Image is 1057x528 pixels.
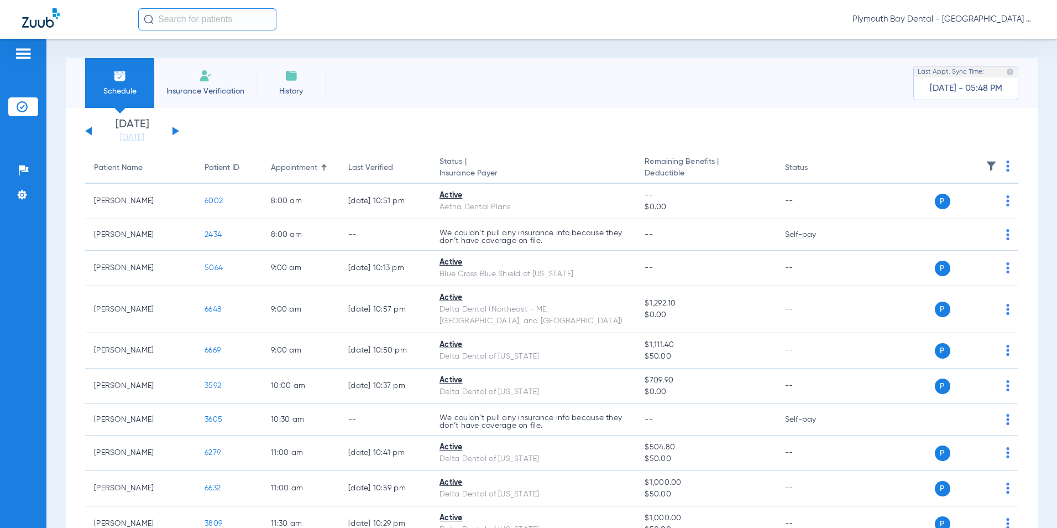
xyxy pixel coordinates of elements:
[439,304,627,327] div: Delta Dental (Northeast - ME, [GEOGRAPHIC_DATA], and [GEOGRAPHIC_DATA])
[1006,447,1009,458] img: group-dot-blue.svg
[636,153,776,184] th: Remaining Benefits |
[138,8,276,30] input: Search for patients
[205,264,223,272] span: 5064
[339,184,431,219] td: [DATE] 10:51 PM
[339,369,431,404] td: [DATE] 10:37 PM
[645,298,767,309] span: $1,292.10
[439,375,627,386] div: Active
[439,351,627,363] div: Delta Dental of [US_STATE]
[339,219,431,251] td: --
[262,404,339,436] td: 10:30 AM
[205,197,223,205] span: 6002
[85,404,196,436] td: [PERSON_NAME]
[1006,161,1009,172] img: group-dot-blue.svg
[22,8,60,28] img: Zuub Logo
[205,231,222,239] span: 2434
[930,83,1002,94] span: [DATE] - 05:48 PM
[986,161,997,172] img: filter.svg
[1006,483,1009,494] img: group-dot-blue.svg
[439,513,627,524] div: Active
[205,449,221,457] span: 6279
[645,264,653,272] span: --
[348,162,393,174] div: Last Verified
[85,251,196,286] td: [PERSON_NAME]
[645,351,767,363] span: $50.00
[935,194,950,209] span: P
[776,153,851,184] th: Status
[439,386,627,398] div: Delta Dental of [US_STATE]
[935,302,950,317] span: P
[205,484,221,492] span: 6632
[205,416,222,423] span: 3605
[1006,380,1009,391] img: group-dot-blue.svg
[339,404,431,436] td: --
[85,333,196,369] td: [PERSON_NAME]
[1006,262,1009,273] img: group-dot-blue.svg
[262,471,339,506] td: 11:00 AM
[439,229,627,245] p: We couldn’t pull any insurance info because they don’t have coverage on file.
[1006,304,1009,315] img: group-dot-blue.svg
[852,14,1035,25] span: Plymouth Bay Dental - [GEOGRAPHIC_DATA] Dental
[439,453,627,465] div: Delta Dental of [US_STATE]
[262,219,339,251] td: 8:00 AM
[94,162,187,174] div: Patient Name
[776,219,851,251] td: Self-pay
[645,168,767,179] span: Deductible
[645,477,767,489] span: $1,000.00
[776,471,851,506] td: --
[339,436,431,471] td: [DATE] 10:41 PM
[339,251,431,286] td: [DATE] 10:13 PM
[645,339,767,351] span: $1,111.40
[262,333,339,369] td: 9:00 AM
[645,416,653,423] span: --
[431,153,636,184] th: Status |
[205,306,222,313] span: 6648
[205,346,221,354] span: 6669
[935,343,950,359] span: P
[285,69,298,82] img: History
[439,257,627,268] div: Active
[262,251,339,286] td: 9:00 AM
[262,184,339,219] td: 8:00 AM
[645,489,767,500] span: $50.00
[645,309,767,321] span: $0.00
[1006,229,1009,240] img: group-dot-blue.svg
[776,436,851,471] td: --
[205,162,239,174] div: Patient ID
[645,513,767,524] span: $1,000.00
[85,369,196,404] td: [PERSON_NAME]
[1006,195,1009,206] img: group-dot-blue.svg
[935,379,950,394] span: P
[339,286,431,333] td: [DATE] 10:57 PM
[439,442,627,453] div: Active
[776,369,851,404] td: --
[205,520,222,527] span: 3809
[205,162,253,174] div: Patient ID
[271,162,331,174] div: Appointment
[439,168,627,179] span: Insurance Payer
[645,190,767,201] span: --
[645,231,653,239] span: --
[645,386,767,398] span: $0.00
[776,404,851,436] td: Self-pay
[439,292,627,304] div: Active
[439,190,627,201] div: Active
[262,286,339,333] td: 9:00 AM
[265,86,317,97] span: History
[439,477,627,489] div: Active
[85,471,196,506] td: [PERSON_NAME]
[645,375,767,386] span: $709.90
[918,66,984,77] span: Last Appt. Sync Time:
[85,286,196,333] td: [PERSON_NAME]
[205,382,221,390] span: 3592
[439,339,627,351] div: Active
[113,69,127,82] img: Schedule
[645,442,767,453] span: $504.80
[1006,345,1009,356] img: group-dot-blue.svg
[776,333,851,369] td: --
[776,184,851,219] td: --
[99,132,165,143] a: [DATE]
[93,86,146,97] span: Schedule
[439,489,627,500] div: Delta Dental of [US_STATE]
[935,481,950,496] span: P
